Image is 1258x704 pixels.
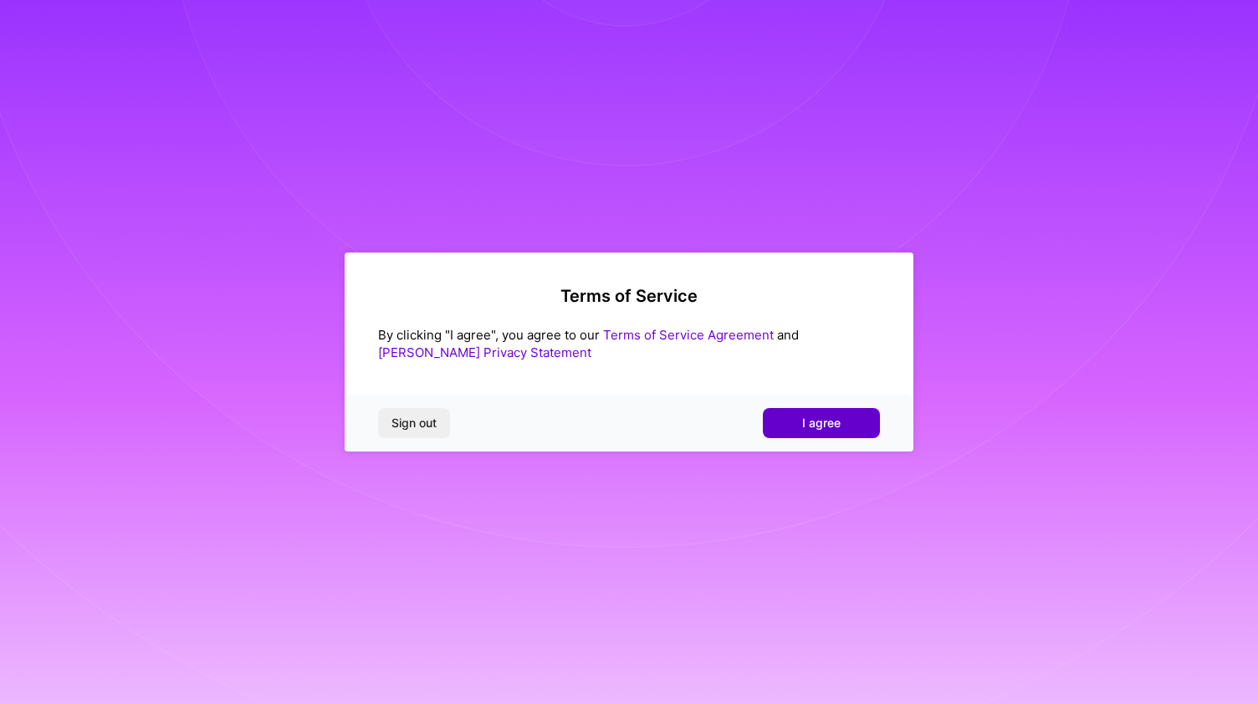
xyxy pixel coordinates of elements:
a: [PERSON_NAME] Privacy Statement [378,344,591,360]
h2: Terms of Service [378,286,880,306]
span: I agree [802,415,841,431]
div: By clicking "I agree", you agree to our and [378,326,880,361]
button: Sign out [378,408,450,438]
a: Terms of Service Agreement [603,327,774,343]
span: Sign out [391,415,437,431]
button: I agree [763,408,880,438]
